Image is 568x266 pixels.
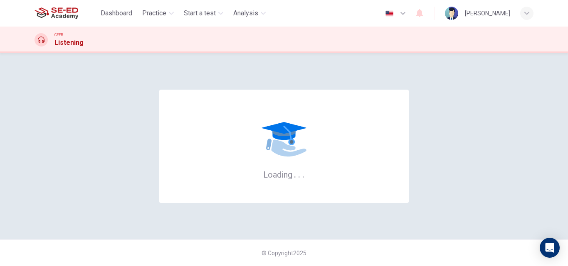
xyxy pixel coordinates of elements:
[184,8,216,18] span: Start a test
[54,32,63,38] span: CEFR
[445,7,458,20] img: Profile picture
[142,8,166,18] span: Practice
[263,169,305,180] h6: Loading
[540,238,560,258] div: Open Intercom Messenger
[230,6,269,21] button: Analysis
[101,8,132,18] span: Dashboard
[465,8,510,18] div: [PERSON_NAME]
[35,5,78,22] img: SE-ED Academy logo
[262,250,306,256] span: © Copyright 2025
[294,167,296,181] h6: .
[35,5,97,22] a: SE-ED Academy logo
[302,167,305,181] h6: .
[139,6,177,21] button: Practice
[97,6,136,21] button: Dashboard
[180,6,227,21] button: Start a test
[384,10,395,17] img: en
[54,38,84,48] h1: Listening
[233,8,258,18] span: Analysis
[298,167,301,181] h6: .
